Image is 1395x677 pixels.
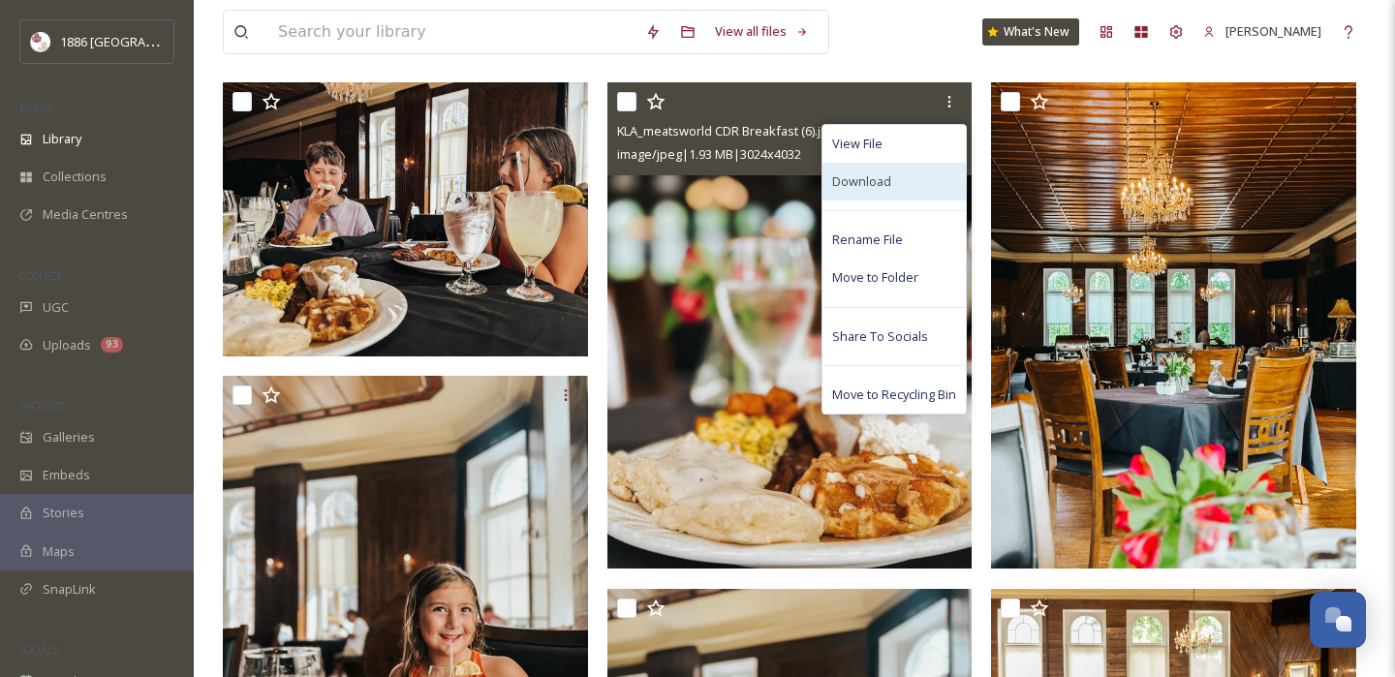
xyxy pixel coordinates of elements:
[832,327,928,346] span: Share To Socials
[43,580,96,599] span: SnapLink
[43,466,90,484] span: Embeds
[617,145,801,163] span: image/jpeg | 1.93 MB | 3024 x 4032
[832,135,883,153] span: View File
[607,82,973,569] img: KLA_meatsworld CDR Breakfast (6).jpg
[43,205,128,224] span: Media Centres
[31,32,50,51] img: logos.png
[832,268,918,287] span: Move to Folder
[19,642,58,657] span: SOCIALS
[101,337,123,353] div: 93
[1193,13,1331,50] a: [PERSON_NAME]
[43,130,81,148] span: Library
[60,32,213,50] span: 1886 [GEOGRAPHIC_DATA]
[1225,22,1321,40] span: [PERSON_NAME]
[832,231,903,249] span: Rename File
[19,398,64,413] span: WIDGETS
[43,504,84,522] span: Stories
[617,122,835,139] span: KLA_meatsworld CDR Breakfast (6).jpg
[19,268,61,283] span: COLLECT
[832,385,956,404] span: Move to Recycling Bin
[19,100,53,114] span: MEDIA
[705,13,819,50] a: View all files
[268,11,635,53] input: Search your library
[982,18,1079,46] a: What's New
[43,428,95,446] span: Galleries
[991,82,1356,569] img: KLA_meatsworld CDR Breakfast (5).jpg
[43,336,91,354] span: Uploads
[1310,592,1366,648] button: Open Chat
[43,542,75,561] span: Maps
[223,82,588,356] img: KLA_meatsworld CDR Breakfast (4).jpg
[43,298,69,317] span: UGC
[832,172,891,191] span: Download
[43,168,107,186] span: Collections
